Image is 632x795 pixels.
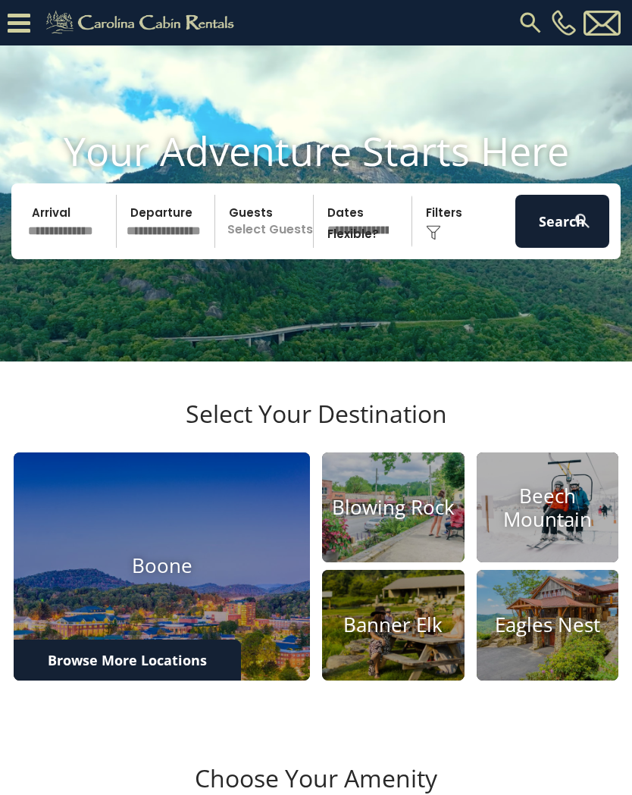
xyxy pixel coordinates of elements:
h4: Eagles Nest [477,613,619,637]
h1: Your Adventure Starts Here [11,127,621,174]
h4: Blowing Rock [322,496,465,519]
a: Blowing Rock [322,452,465,562]
img: filter--v1.png [426,225,441,240]
h3: Select Your Destination [11,399,621,452]
p: Select Guests [220,195,313,248]
button: Search [515,195,609,248]
h4: Beech Mountain [477,484,619,531]
a: Eagles Nest [477,570,619,680]
img: search-regular-white.png [573,211,592,230]
a: Banner Elk [322,570,465,680]
img: Khaki-logo.png [38,8,247,38]
img: search-regular.svg [517,9,544,36]
a: Beech Mountain [477,452,619,562]
a: Browse More Locations [14,640,241,681]
a: Boone [14,452,310,680]
h4: Boone [14,555,310,578]
h4: Banner Elk [322,613,465,637]
a: [PHONE_NUMBER] [548,10,580,36]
